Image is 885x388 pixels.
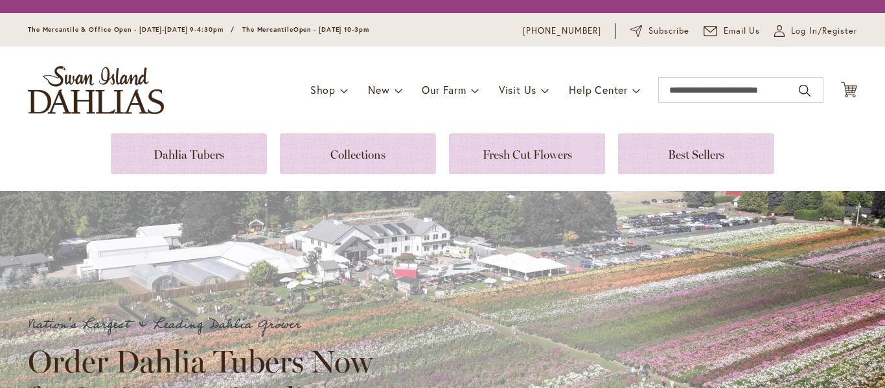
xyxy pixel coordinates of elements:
[569,83,628,97] span: Help Center
[28,66,164,114] a: store logo
[630,25,689,38] a: Subscribe
[791,25,857,38] span: Log In/Register
[293,25,369,34] span: Open - [DATE] 10-3pm
[368,83,389,97] span: New
[310,83,336,97] span: Shop
[28,25,293,34] span: The Mercantile & Office Open - [DATE]-[DATE] 9-4:30pm / The Mercantile
[499,83,536,97] span: Visit Us
[724,25,761,38] span: Email Us
[422,83,466,97] span: Our Farm
[28,314,384,336] p: Nation's Largest & Leading Dahlia Grower
[649,25,689,38] span: Subscribe
[523,25,601,38] a: [PHONE_NUMBER]
[774,25,857,38] a: Log In/Register
[704,25,761,38] a: Email Us
[799,80,810,101] button: Search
